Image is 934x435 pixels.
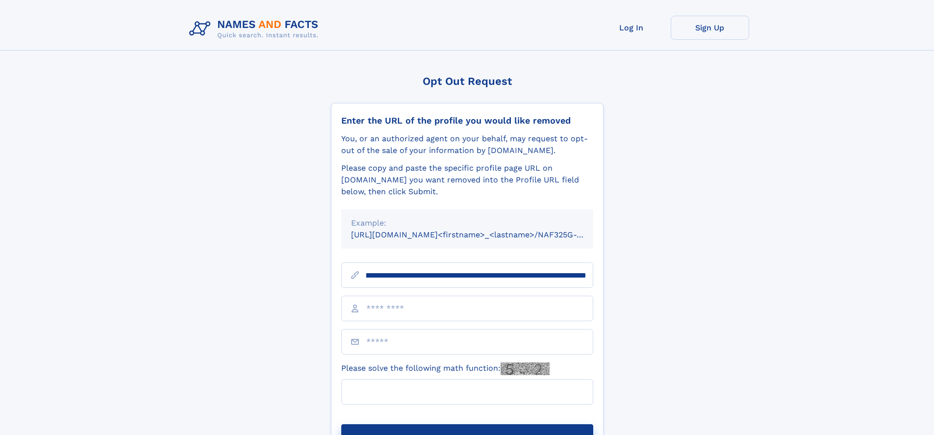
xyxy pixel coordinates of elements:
[351,217,583,229] div: Example:
[341,115,593,126] div: Enter the URL of the profile you would like removed
[351,230,612,239] small: [URL][DOMAIN_NAME]<firstname>_<lastname>/NAF325G-xxxxxxxx
[592,16,671,40] a: Log In
[671,16,749,40] a: Sign Up
[185,16,327,42] img: Logo Names and Facts
[341,362,550,375] label: Please solve the following math function:
[331,75,604,87] div: Opt Out Request
[341,162,593,198] div: Please copy and paste the specific profile page URL on [DOMAIN_NAME] you want removed into the Pr...
[341,133,593,156] div: You, or an authorized agent on your behalf, may request to opt-out of the sale of your informatio...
